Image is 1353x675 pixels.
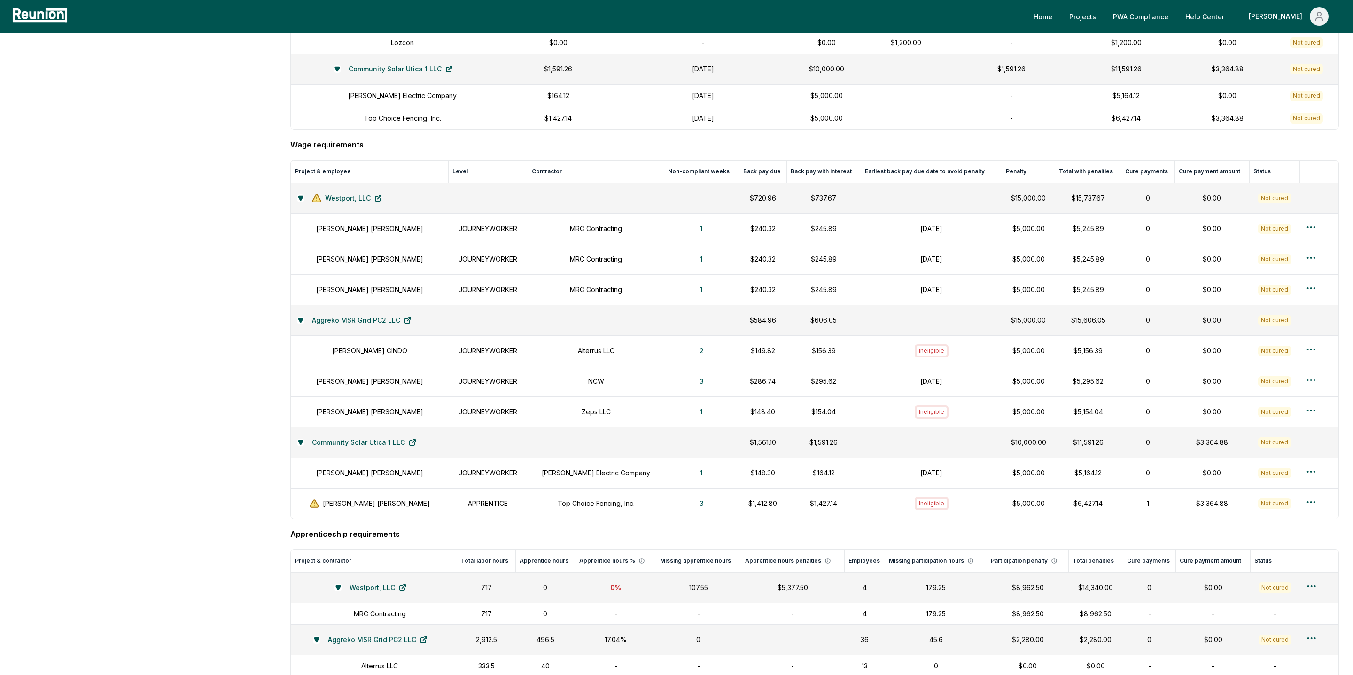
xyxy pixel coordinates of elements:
p: $1,200.00 [866,38,946,47]
button: 1 [692,280,710,299]
p: $164.12 [508,91,608,101]
div: $3,364.88 [1186,113,1269,123]
h1: [DATE] [866,376,996,386]
th: Total labor hours [457,550,515,572]
div: 0 [1128,635,1170,644]
div: Not cured [1258,224,1291,234]
a: Community Solar Utica 1 LLC [341,60,460,78]
button: Apprentice hours penalties [745,557,832,565]
h1: [DATE] [866,468,996,478]
button: 1 [692,219,710,238]
p: $15,737.67 [1060,193,1115,203]
p: $295.62 [792,376,855,386]
td: 4 [844,572,885,603]
div: $0.00 [1180,468,1244,478]
div: Not cured [1258,498,1291,509]
div: $0.00 [1180,407,1244,417]
td: - [741,603,844,624]
div: 179.25 [890,609,981,619]
div: $0.00 [1180,376,1244,386]
nav: Main [1026,7,1344,26]
h1: Lozcon [391,38,414,47]
a: Aggreko MSR Grid PC2 LLC [320,630,435,649]
h1: Zeps LLC [534,407,659,417]
p: $154.04 [792,407,855,417]
p: $149.82 [745,346,781,356]
h4: Wage requirements [290,139,1339,150]
button: Missing participation hours [889,557,975,565]
div: $0.00 [993,661,1063,671]
h1: [PERSON_NAME] [PERSON_NAME] [316,376,423,386]
div: $8,962.50 [993,609,1063,619]
div: [PERSON_NAME] [1249,7,1306,26]
button: 2 [692,341,711,360]
h1: [DATE] [866,285,996,295]
th: Back pay due [739,160,786,183]
td: - [656,603,741,624]
p: $1,412.80 [745,498,781,508]
div: 107.55 [661,582,735,592]
h1: JOURNEYWORKER [454,468,522,478]
div: 40 [521,661,570,671]
p: $286.74 [745,376,781,386]
p: $245.89 [792,224,855,233]
div: 0 [1127,407,1169,417]
div: 496.5 [521,635,570,644]
h1: [DATE] [620,91,787,101]
div: $5,377.50 [746,582,839,592]
th: Project & employee [291,160,449,183]
div: Not cured [1290,37,1323,47]
button: Ineligible [915,344,949,357]
div: Not cured [1258,437,1291,448]
div: $0.00 [1180,285,1244,295]
a: Westport, LLC [342,578,414,597]
div: $0.00 [1180,193,1244,203]
div: $3,364.88 [1180,437,1244,447]
button: [PERSON_NAME] [1241,7,1336,26]
p: $0.00 [798,38,855,47]
p: $5,164.12 [1078,91,1174,101]
h1: [PERSON_NAME] CINDO [332,346,407,356]
a: Home [1026,7,1060,26]
h1: [PERSON_NAME] [PERSON_NAME] [323,498,430,508]
p: $1,427.14 [792,498,855,508]
div: 0 [521,609,570,619]
th: Apprentice hours [515,550,575,572]
h1: MRC Contracting [534,224,659,233]
h1: JOURNEYWORKER [454,285,522,295]
div: 0 [1127,224,1169,233]
h1: JOURNEYWORKER [454,407,522,417]
button: Ineligible [915,405,949,419]
td: - [951,31,1072,54]
p: $1,591.26 [508,64,608,74]
p: $5,000.00 [1008,468,1050,478]
p: $5,000.00 [1008,376,1050,386]
td: - [1123,603,1176,624]
h1: Top Choice Fencing, Inc. [534,498,659,508]
p: $0.00 [508,38,608,47]
p: $148.30 [745,468,781,478]
a: Projects [1062,7,1104,26]
h1: [DATE] [620,113,787,123]
div: $0.00 [1180,224,1244,233]
div: Not cured [1258,376,1291,387]
div: $8,962.50 [993,582,1063,592]
h1: MRC Contracting [534,285,659,295]
h1: JOURNEYWORKER [454,224,522,233]
div: 0 [1128,582,1170,592]
div: $2,280.00 [993,635,1063,644]
h1: MRC Contracting [534,254,659,264]
button: Ineligible [915,497,949,510]
button: 1 [692,250,710,269]
td: - [575,603,656,624]
button: 3 [692,372,711,391]
p: $5,295.62 [1060,376,1115,386]
div: Not cured [1290,113,1323,124]
th: Project & contractor [291,550,457,572]
h1: [PERSON_NAME] [PERSON_NAME] [316,407,423,417]
div: Apprentice hours % [579,557,646,565]
p: $240.32 [745,285,781,295]
p: $11,591.26 [1078,64,1174,74]
th: Level [448,160,528,183]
